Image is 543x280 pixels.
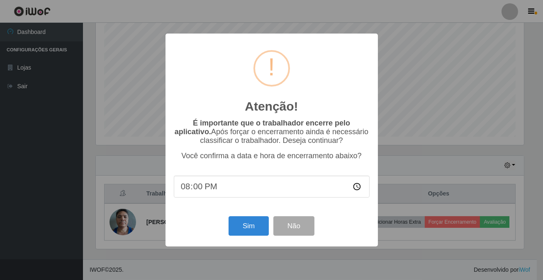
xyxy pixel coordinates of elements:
p: Após forçar o encerramento ainda é necessário classificar o trabalhador. Deseja continuar? [174,119,370,145]
button: Não [273,216,314,236]
b: É importante que o trabalhador encerre pelo aplicativo. [175,119,350,136]
p: Você confirma a data e hora de encerramento abaixo? [174,152,370,160]
h2: Atenção! [245,99,298,114]
button: Sim [229,216,269,236]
